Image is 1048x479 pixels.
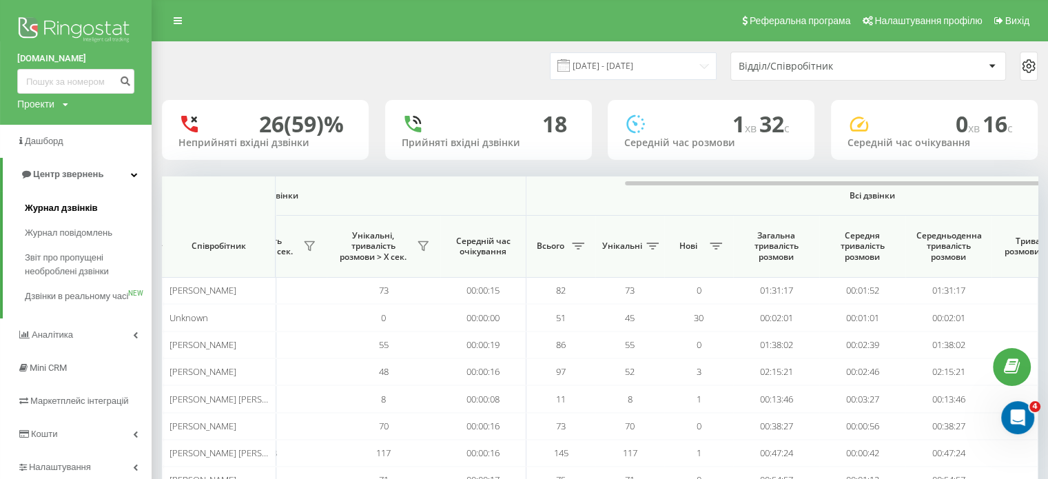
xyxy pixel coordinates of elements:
[625,312,635,324] span: 45
[847,137,1021,149] div: Середній час очікування
[169,338,236,351] span: [PERSON_NAME]
[671,241,706,252] span: Нові
[628,393,633,405] span: 8
[25,289,128,303] span: Дзвінки в реальному часі
[556,338,566,351] span: 86
[169,393,305,405] span: [PERSON_NAME] [PERSON_NAME]
[440,440,526,467] td: 00:00:16
[905,358,992,385] td: 02:15:21
[625,284,635,296] span: 73
[381,312,386,324] span: 0
[29,462,91,472] span: Налаштування
[745,121,759,136] span: хв
[379,365,389,378] span: 48
[819,440,905,467] td: 00:00:42
[733,304,819,331] td: 00:02:01
[440,277,526,304] td: 00:00:15
[625,365,635,378] span: 52
[697,420,701,432] span: 0
[983,109,1013,139] span: 16
[533,241,568,252] span: Всього
[25,196,152,221] a: Журнал дзвінків
[379,420,389,432] span: 70
[1029,401,1040,412] span: 4
[697,393,701,405] span: 1
[625,338,635,351] span: 55
[25,245,152,284] a: Звіт про пропущені необроблені дзвінки
[440,413,526,440] td: 00:00:16
[624,137,798,149] div: Середній час розмови
[750,15,851,26] span: Реферальна програма
[733,413,819,440] td: 00:38:27
[819,332,905,358] td: 00:02:39
[697,338,701,351] span: 0
[784,121,790,136] span: c
[1005,15,1029,26] span: Вихід
[830,230,895,263] span: Середня тривалість розмови
[905,440,992,467] td: 00:47:24
[874,15,982,26] span: Налаштування профілю
[733,332,819,358] td: 01:38:02
[733,358,819,385] td: 02:15:21
[819,413,905,440] td: 00:00:56
[556,365,566,378] span: 97
[32,329,73,340] span: Аналiтика
[30,363,67,373] span: Mini CRM
[31,429,57,439] span: Кошти
[697,365,701,378] span: 3
[556,393,566,405] span: 11
[33,169,103,179] span: Центр звернень
[25,136,63,146] span: Дашборд
[17,14,134,48] img: Ringostat logo
[905,277,992,304] td: 01:31:17
[25,226,112,240] span: Журнал повідомлень
[381,393,386,405] span: 8
[25,221,152,245] a: Журнал повідомлень
[25,251,145,278] span: Звіт про пропущені необроблені дзвінки
[542,111,567,137] div: 18
[379,284,389,296] span: 73
[905,385,992,412] td: 00:13:46
[733,440,819,467] td: 00:47:24
[905,304,992,331] td: 00:02:01
[440,304,526,331] td: 00:00:00
[556,312,566,324] span: 51
[174,241,263,252] span: Співробітник
[733,385,819,412] td: 00:13:46
[451,236,515,257] span: Середній час очікування
[554,447,568,459] span: 145
[17,69,134,94] input: Пошук за номером
[259,111,344,137] div: 26 (59)%
[733,277,819,304] td: 01:31:17
[759,109,790,139] span: 32
[602,241,642,252] span: Унікальні
[169,284,236,296] span: [PERSON_NAME]
[440,332,526,358] td: 00:00:19
[905,413,992,440] td: 00:38:27
[379,338,389,351] span: 55
[556,284,566,296] span: 82
[1001,401,1034,434] iframe: Intercom live chat
[743,230,809,263] span: Загальна тривалість розмови
[376,447,391,459] span: 117
[556,420,566,432] span: 73
[178,137,352,149] div: Неприйняті вхідні дзвінки
[440,358,526,385] td: 00:00:16
[968,121,983,136] span: хв
[25,284,152,309] a: Дзвінки в реальному часіNEW
[739,61,903,72] div: Відділ/Співробітник
[819,277,905,304] td: 00:01:52
[169,312,208,324] span: Unknown
[819,304,905,331] td: 00:01:01
[819,385,905,412] td: 00:03:27
[819,358,905,385] td: 00:02:46
[25,201,98,215] span: Журнал дзвінків
[625,420,635,432] span: 70
[440,385,526,412] td: 00:00:08
[169,420,236,432] span: [PERSON_NAME]
[697,284,701,296] span: 0
[905,332,992,358] td: 01:38:02
[402,137,575,149] div: Прийняті вхідні дзвінки
[956,109,983,139] span: 0
[169,365,236,378] span: [PERSON_NAME]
